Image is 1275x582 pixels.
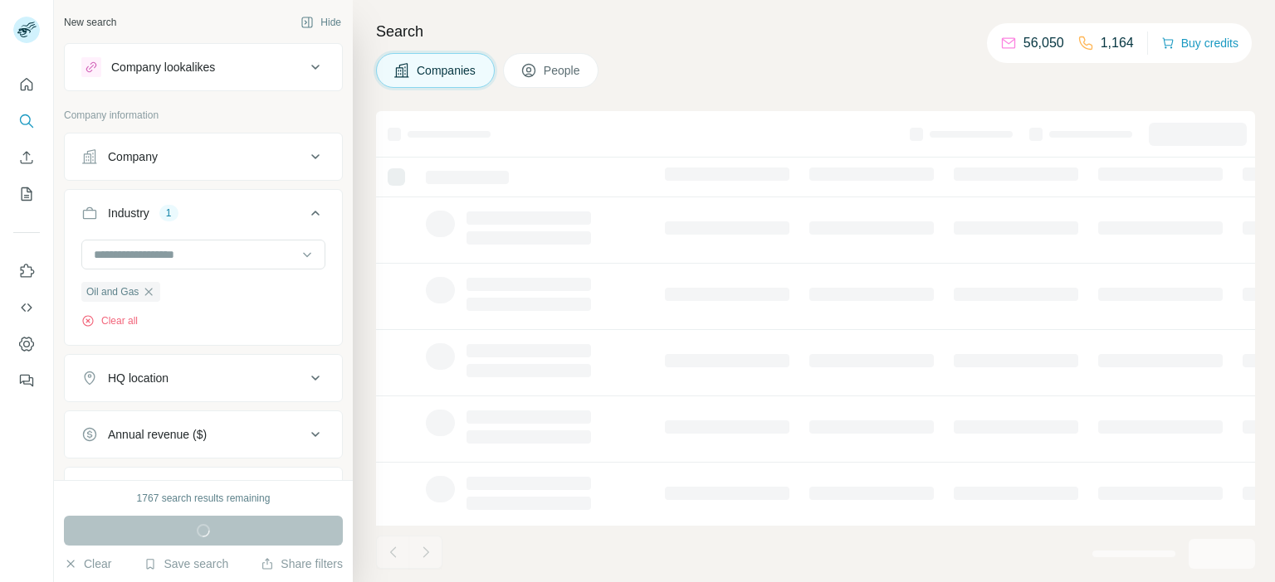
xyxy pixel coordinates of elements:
[544,62,582,79] span: People
[376,20,1255,43] h4: Search
[64,108,343,123] p: Company information
[108,426,207,443] div: Annual revenue ($)
[261,555,343,572] button: Share filters
[137,491,271,506] div: 1767 search results remaining
[13,70,40,99] button: Quick start
[65,47,342,87] button: Company lookalikes
[159,206,178,221] div: 1
[1101,33,1134,53] p: 1,164
[13,256,40,286] button: Use Surfe on LinkedIn
[13,293,40,323] button: Use Surfe API
[13,179,40,209] button: My lists
[13,143,40,172] button: Enrich CSV
[65,193,342,240] button: Industry1
[108,148,158,165] div: Company
[86,284,139,299] span: Oil and Gas
[64,15,116,30] div: New search
[1161,32,1238,55] button: Buy credits
[65,471,342,511] button: Employees (size)2
[65,137,342,177] button: Company
[64,555,111,572] button: Clear
[1023,33,1064,53] p: 56,050
[289,10,353,35] button: Hide
[81,313,138,328] button: Clear all
[13,366,40,395] button: Feedback
[13,106,40,136] button: Search
[65,358,342,398] button: HQ location
[417,62,477,79] span: Companies
[111,59,215,75] div: Company lookalikes
[108,205,149,221] div: Industry
[13,329,40,359] button: Dashboard
[144,555,228,572] button: Save search
[108,370,169,386] div: HQ location
[65,415,342,454] button: Annual revenue ($)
